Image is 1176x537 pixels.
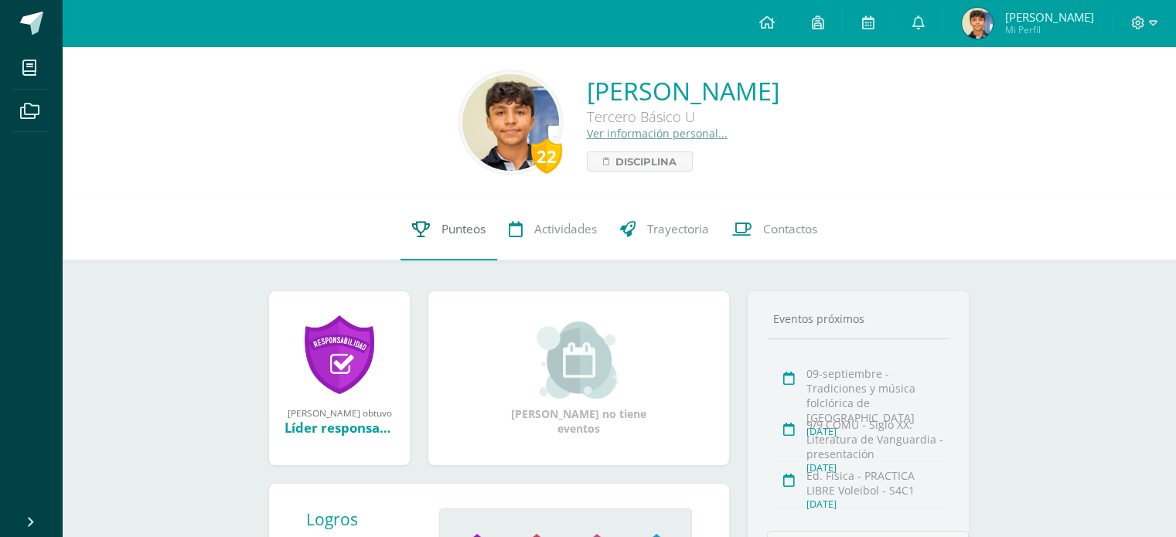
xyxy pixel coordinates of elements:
a: Contactos [721,199,829,260]
a: [PERSON_NAME] [587,74,779,107]
a: Disciplina [587,151,693,172]
div: [PERSON_NAME] no tiene eventos [502,321,656,436]
div: Logros [306,508,427,530]
div: Ed. Física - PRACTICA LIBRE Voleibol - S4C1 [806,468,945,498]
img: event_small.png [537,321,621,399]
span: Punteos [441,221,486,237]
span: Actividades [534,221,597,237]
span: Trayectoria [647,221,709,237]
div: [DATE] [806,498,945,511]
a: Trayectoria [608,199,721,260]
a: Punteos [401,199,497,260]
div: 9/9 COMU - Siglo XX: Literatura de Vanguardia - presentación [806,417,945,461]
div: Líder responsable [285,419,394,437]
img: 0e6c51aebb6d4d2a5558b620d4561360.png [962,8,993,39]
a: Ver información personal... [587,126,728,141]
span: Contactos [763,221,817,237]
div: Eventos próximos [767,311,949,326]
div: 22 [531,138,562,174]
span: Disciplina [615,152,677,171]
div: Tercero Básico U [587,107,779,126]
span: [PERSON_NAME] [1004,9,1093,25]
div: [PERSON_NAME] obtuvo [285,406,394,419]
span: Mi Perfil [1004,23,1093,36]
a: Actividades [497,199,608,260]
img: b14a70c19dbffc59b4fecd6f8487f525.png [462,74,559,171]
div: 09-septiembre - Tradiciones y música folclórica de [GEOGRAPHIC_DATA] [806,366,945,425]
